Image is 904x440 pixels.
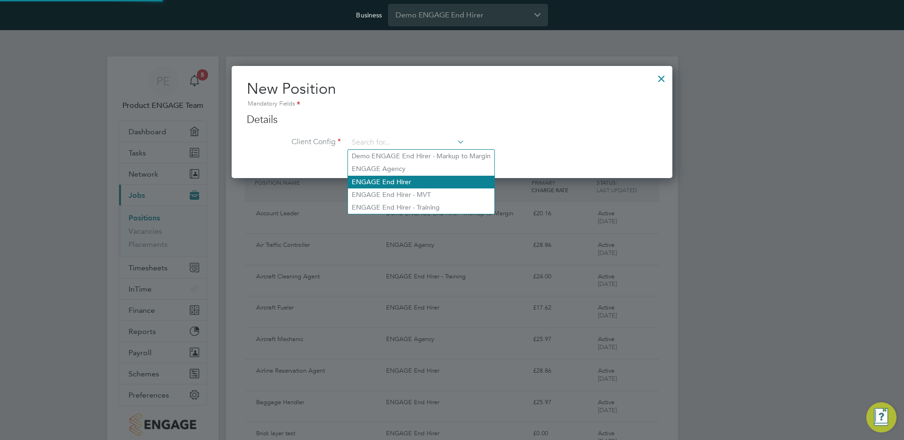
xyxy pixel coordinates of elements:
li: ENGAGE Agency [348,163,494,175]
h2: New Position [247,79,657,109]
li: Demo ENGAGE End Hirer - Markup to Margin [348,150,494,163]
div: Mandatory Fields [247,99,657,109]
h3: Details [247,113,657,127]
button: Engage Resource Center [866,402,896,432]
label: Client Config [247,137,341,147]
input: Search for... [348,136,465,150]
li: ENGAGE End Hirer - Training [348,201,494,214]
label: Business [356,11,382,19]
li: ENGAGE End Hirer [348,176,494,188]
li: ENGAGE End Hirer - MVT [348,188,494,201]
